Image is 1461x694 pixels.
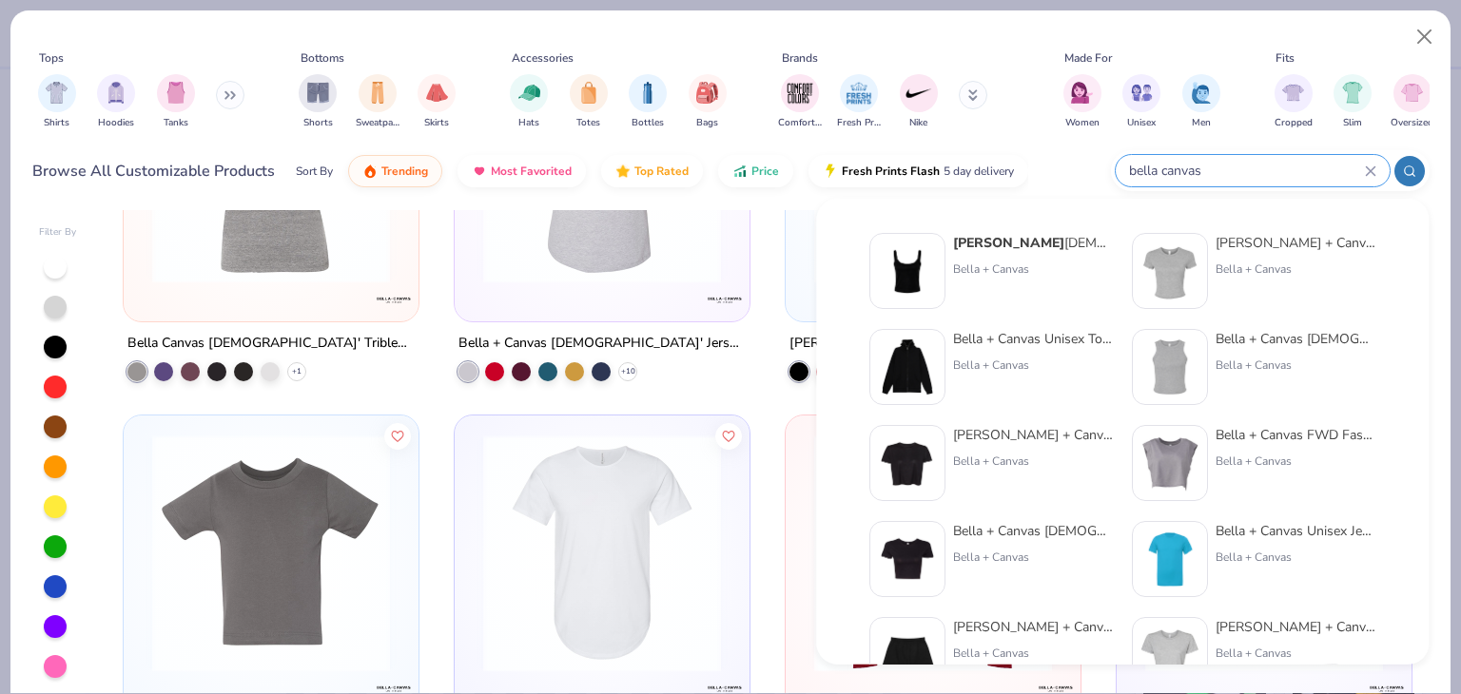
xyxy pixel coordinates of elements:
[299,74,337,130] button: filter button
[39,49,64,67] div: Tops
[166,82,186,104] img: Tanks Image
[1140,530,1199,588] img: 10a0a8bf-8f21-4ecd-81c8-814f1e31d243
[789,332,1077,356] div: [PERSON_NAME] [DEMOGRAPHIC_DATA]' Jersey Long-Sleeve T-Shirt
[953,260,1113,278] div: Bella + Canvas
[1140,434,1199,492] img: c768ab5a-8da2-4a2e-b8dd-29752a77a1e5
[1216,233,1375,253] div: [PERSON_NAME] + Canvas [DEMOGRAPHIC_DATA]' Micro Ribbed Baby Tee
[905,79,933,107] img: Nike Image
[1276,49,1295,67] div: Fits
[296,163,333,180] div: Sort By
[1140,241,1199,300] img: aa15adeb-cc10-480b-b531-6e6e449d5067
[458,155,586,187] button: Most Favorited
[953,453,1113,470] div: Bella + Canvas
[1136,434,1393,672] img: 12b25501-91f0-453d-922d-e0b82f5edf77
[637,82,658,104] img: Bottles Image
[1216,549,1375,566] div: Bella + Canvas
[474,434,730,672] img: f4c9d605-43be-4386-b3c4-f800afdafc1d
[944,161,1014,183] span: 5 day delivery
[106,82,127,104] img: Hoodies Image
[715,422,742,449] button: Like
[842,164,940,179] span: Fresh Prints Flash
[292,366,302,377] span: + 1
[491,164,572,179] span: Most Favorited
[1192,116,1211,130] span: Men
[778,74,822,130] button: filter button
[1275,74,1313,130] div: filter for Cropped
[570,74,608,130] button: filter button
[1391,116,1433,130] span: Oversized
[1391,74,1433,130] button: filter button
[1343,116,1362,130] span: Slim
[143,434,399,672] img: 08a8c695-1603-4529-9fec-796f32c608a4
[953,521,1113,541] div: Bella + Canvas [DEMOGRAPHIC_DATA]' Poly-Cotton Crop T-Shirt
[98,116,134,130] span: Hoodies
[381,164,428,179] span: Trending
[878,434,937,492] img: 7831b67c-c86a-4027-b84d-402c36cae7d2
[1282,82,1304,104] img: Cropped Image
[1216,425,1375,445] div: Bella + Canvas FWD Fashion Women's Festival Crop Tank
[953,329,1113,349] div: Bella + Canvas Unisex Total Zip Hoodie
[878,626,937,684] img: 3ca48a71-abb5-40b7-a22d-da7277df8024
[518,82,540,104] img: Hats Image
[385,422,412,449] button: Like
[44,116,69,130] span: Shirts
[518,116,539,130] span: Hats
[1127,116,1156,130] span: Unisex
[164,116,188,130] span: Tanks
[424,116,449,130] span: Skirts
[845,79,873,107] img: Fresh Prints Image
[1275,116,1313,130] span: Cropped
[510,74,548,130] div: filter for Hats
[97,74,135,130] div: filter for Hoodies
[632,116,664,130] span: Bottles
[356,74,399,130] button: filter button
[1122,74,1160,130] button: filter button
[805,434,1062,672] img: 22544096-9d40-4890-b493-87e40bf14e50
[418,74,456,130] button: filter button
[1342,82,1363,104] img: Slim Image
[689,74,727,130] div: filter for Bags
[601,155,703,187] button: Top Rated
[621,366,635,377] span: + 10
[689,74,727,130] button: filter button
[878,530,937,588] img: cdc8e803-10e2-4d02-afb6-6b9e0f671292
[299,74,337,130] div: filter for Shorts
[127,332,415,356] div: Bella Canvas [DEMOGRAPHIC_DATA]' Triblend Short-Sleeve T-Shirt
[303,116,333,130] span: Shorts
[578,82,599,104] img: Totes Image
[1140,337,1199,396] img: 52992e4f-a45f-431a-90ff-fda9c8197133
[362,164,378,179] img: trending.gif
[458,332,746,356] div: Bella + Canvas [DEMOGRAPHIC_DATA]' Jersey Muscle Tank
[629,74,667,130] div: filter for Bottles
[472,164,487,179] img: most_fav.gif
[1216,617,1375,637] div: [PERSON_NAME] + Canvas [DEMOGRAPHIC_DATA]' Flowy Cropped T-Shirt
[1216,645,1375,662] div: Bella + Canvas
[1182,74,1220,130] button: filter button
[356,74,399,130] div: filter for Sweatpants
[782,49,818,67] div: Brands
[367,82,388,104] img: Sweatpants Image
[953,549,1113,566] div: Bella + Canvas
[778,74,822,130] div: filter for Comfort Colors
[615,164,631,179] img: TopRated.gif
[32,160,275,183] div: Browse All Customizable Products
[1191,82,1212,104] img: Men Image
[1407,19,1443,55] button: Close
[426,82,448,104] img: Skirts Image
[1216,260,1375,278] div: Bella + Canvas
[909,116,927,130] span: Nike
[696,82,717,104] img: Bags Image
[718,155,793,187] button: Price
[1182,74,1220,130] div: filter for Men
[46,82,68,104] img: Shirts Image
[1334,74,1372,130] button: filter button
[1275,74,1313,130] button: filter button
[1071,82,1093,104] img: Women Image
[1063,74,1101,130] div: filter for Women
[696,116,718,130] span: Bags
[751,164,779,179] span: Price
[953,617,1113,637] div: [PERSON_NAME] + Canvas [DEMOGRAPHIC_DATA]' Cutoff Sweat Short
[307,82,329,104] img: Shorts Image
[157,74,195,130] button: filter button
[1216,329,1375,349] div: Bella + Canvas [DEMOGRAPHIC_DATA]' Micro Ribbed Racerback Tank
